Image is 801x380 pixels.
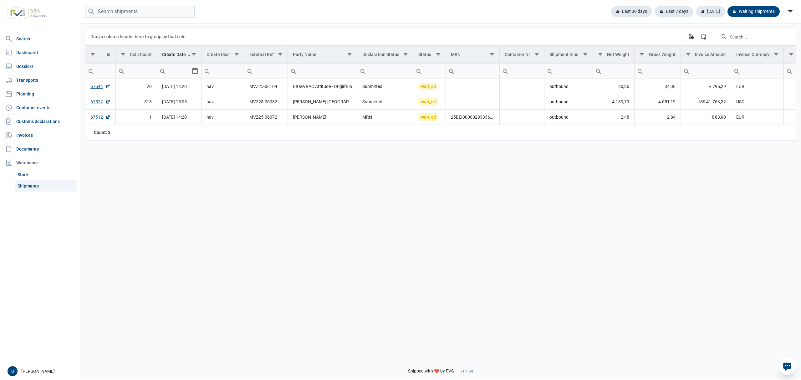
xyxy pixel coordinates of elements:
[3,101,77,114] a: Container events
[731,94,783,110] td: USD
[90,129,110,136] div: Id Count: 3
[500,64,511,79] div: Search box
[3,46,77,59] a: Dashboard
[697,99,726,105] span: US$ 41.763,32
[696,6,725,17] div: [DATE]
[249,52,274,57] div: External Ref
[347,52,352,57] span: Show filter options for column 'Party Name'
[244,64,288,79] input: Filter cell
[5,5,49,22] img: FVG - Global freight forwarding
[774,52,778,57] span: Show filter options for column 'Invoice Currency'
[357,79,413,94] td: Submitted
[357,64,413,79] input: Filter cell
[244,79,288,94] td: MVZ25-06104
[90,83,110,90] a: 67544
[712,114,726,120] span: € 83,90
[789,52,793,57] span: Show filter options for column 'Item Count'
[413,46,446,64] td: Column Status
[446,64,500,79] td: Filter cell
[451,52,461,57] div: MRN
[544,79,593,94] td: outbound
[244,110,288,125] td: MVZ25-06072
[593,64,604,79] div: Search box
[731,110,783,125] td: EUR
[446,46,500,64] td: Column MRN
[3,33,77,45] a: Search
[288,79,357,94] td: BIO&VRAC Attitude - Origin'Bio
[611,6,652,17] div: Last 30 days
[634,79,681,94] td: 34,36
[727,6,780,17] div: Waiting shipments
[3,74,77,86] a: Transports
[90,28,791,45] div: Data grid toolbar
[202,110,244,125] td: nav
[357,110,413,125] td: MRN
[649,52,676,57] div: Gross Weight
[461,369,473,374] span: v1.1.34
[3,129,77,141] a: Invoices
[640,52,644,57] span: Show filter options for column 'Gross Weight'
[418,98,438,105] span: wait_cd
[8,366,18,376] button: D
[130,52,152,57] div: Colli Count
[157,64,201,79] td: Filter cell
[549,52,579,57] div: Shipment Kind
[121,52,125,57] span: Show filter options for column 'Colli Count'
[15,169,77,180] a: Stock
[695,52,726,57] div: Invoice Amount
[288,94,357,110] td: [PERSON_NAME] [GEOGRAPHIC_DATA] bvba
[635,64,681,79] input: Filter cell
[115,94,157,110] td: 518
[593,64,634,79] td: Filter cell
[116,64,127,79] div: Search box
[686,52,691,57] span: Show filter options for column 'Invoice Amount'
[505,52,530,57] div: Container Nr
[490,52,494,57] span: Show filter options for column 'MRN'
[593,110,634,125] td: 2,48
[681,64,731,79] td: Filter cell
[357,94,413,110] td: Submitted
[244,94,288,110] td: MVZ25-06082
[544,64,593,79] td: Filter cell
[731,64,783,79] input: Filter cell
[736,52,769,57] div: Invoice Currency
[157,46,201,64] td: Column Create Date
[685,31,696,42] div: Export all data to Excel
[544,64,593,79] input: Filter cell
[500,64,544,79] td: Filter cell
[3,143,77,155] a: Documents
[3,157,77,169] div: Warehouse
[544,46,593,64] td: Column Shipment Kind
[716,29,791,44] input: Search in the data grid
[90,52,95,57] span: Show filter options for column 'Id'
[681,64,731,79] input: Filter cell
[107,52,110,57] div: Id
[85,28,796,140] div: Data grid with 3 rows and 18 columns
[15,180,77,192] a: Shipments
[116,64,157,79] input: Filter cell
[278,52,283,57] span: Show filter options for column 'External Ref'
[681,64,692,79] div: Search box
[785,6,796,17] div: filter
[418,83,438,90] span: wait_cd
[413,64,425,79] div: Search box
[655,6,693,17] div: Last 7 days
[85,64,115,79] td: Filter cell
[544,64,556,79] div: Search box
[731,79,783,94] td: EUR
[244,64,256,79] div: Search box
[162,52,186,57] div: Create Date
[583,52,588,57] span: Show filter options for column 'Shipment Kind'
[635,64,646,79] div: Search box
[634,94,681,110] td: 4.651,19
[288,110,357,125] td: [PERSON_NAME]
[202,64,244,79] input: Filter cell
[85,64,97,79] div: Search box
[288,64,357,79] input: Filter cell
[681,46,731,64] td: Column Invoice Amount
[544,94,593,110] td: outbound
